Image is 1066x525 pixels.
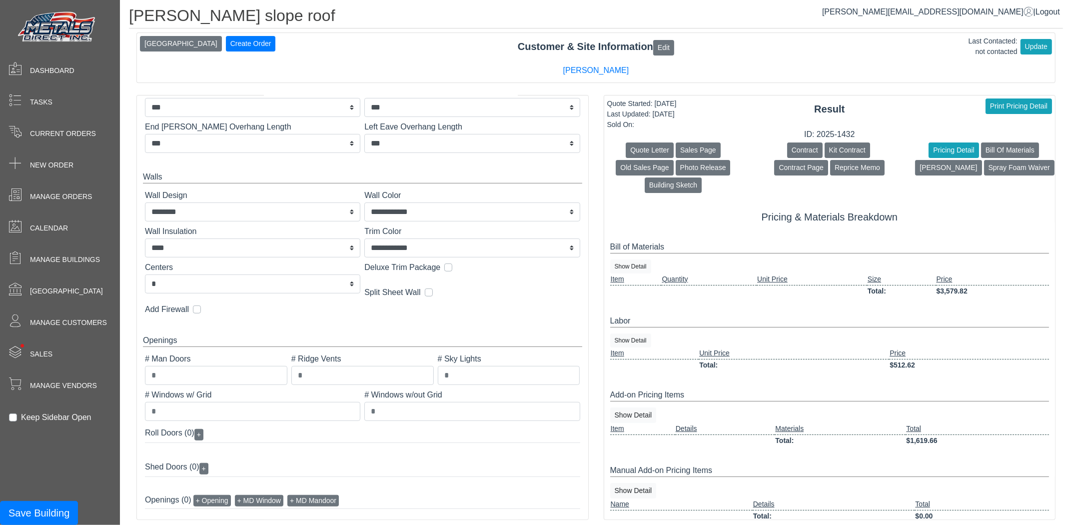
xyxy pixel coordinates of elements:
button: Show Detail [610,407,657,423]
td: Total: [867,285,936,297]
button: + [194,429,203,440]
button: Spray Foam Waiver [984,160,1055,175]
div: | [822,6,1060,18]
a: [PERSON_NAME] [563,66,629,74]
label: # Windows w/out Grid [364,389,580,401]
span: Manage Buildings [30,254,100,265]
span: Dashboard [30,65,74,76]
button: Show Detail [610,483,657,498]
td: Total: [775,434,906,446]
button: + MD Mandoor [287,495,339,506]
td: $3,579.82 [936,285,1049,297]
label: Add Firewall [145,303,189,315]
span: Tasks [30,97,52,107]
label: Keep Sidebar Open [21,411,91,423]
div: Customer & Site Information [137,39,1055,55]
div: Walls [143,171,582,183]
td: Name [610,498,753,510]
td: Unit Price [699,347,889,359]
button: + MD Window [235,495,284,506]
td: Materials [775,423,906,435]
button: Bill Of Materials [981,142,1039,158]
label: # Sky Lights [438,353,580,365]
td: Item [610,273,662,285]
td: $0.00 [915,510,1049,522]
label: Trim Color [364,225,580,237]
td: Item [610,347,699,359]
td: Price [936,273,1049,285]
button: Contract [787,142,823,158]
button: Update [1021,39,1052,54]
td: Details [753,498,915,510]
span: • [9,329,35,362]
label: End [PERSON_NAME] Overhang Length [145,121,360,133]
button: [PERSON_NAME] [915,160,982,175]
span: Sales [30,349,52,359]
td: $512.62 [889,359,1049,371]
div: Add-on Pricing Items [610,389,1050,401]
button: Pricing Detail [929,142,979,158]
div: Openings (0) [145,493,580,509]
div: Labor [610,315,1050,327]
label: Left Eave Overhang Length [364,121,580,133]
div: Bill of Materials [610,241,1050,253]
button: Quote Letter [626,142,674,158]
label: Wall Insulation [145,225,360,237]
label: Deluxe Trim Package [364,261,440,273]
div: Last Contacted: not contacted [969,36,1018,57]
td: Details [675,423,775,435]
button: Photo Release [676,160,731,175]
button: Old Sales Page [616,160,673,175]
button: Create Order [226,36,276,51]
span: New Order [30,160,73,170]
button: [GEOGRAPHIC_DATA] [140,36,222,51]
span: [GEOGRAPHIC_DATA] [30,286,103,296]
td: Unit Price [757,273,867,285]
div: Roll Doors (0) [145,425,580,443]
button: Edit [653,40,674,55]
label: # Man Doors [145,353,287,365]
td: Total: [753,510,915,522]
div: ID: 2025-1432 [604,128,1056,140]
td: Item [610,423,675,435]
div: Last Updated: [DATE] [607,109,677,119]
span: Logout [1036,7,1060,16]
button: Sales Page [676,142,721,158]
td: Total [915,498,1049,510]
td: Total: [699,359,889,371]
div: Sold On: [607,119,677,130]
button: Reprice Memo [830,160,885,175]
label: # Windows w/ Grid [145,389,360,401]
td: Price [889,347,1049,359]
div: Result [604,101,1056,116]
span: Current Orders [30,128,96,139]
label: Wall Color [364,189,580,201]
img: Metals Direct Inc Logo [15,9,100,46]
td: Total [906,423,1049,435]
td: Size [867,273,936,285]
td: $1,619.66 [906,434,1049,446]
span: Manage Orders [30,191,92,202]
span: Manage Vendors [30,380,97,391]
button: Print Pricing Detail [986,98,1052,114]
h1: [PERSON_NAME] slope roof [129,6,1063,28]
label: Wall Design [145,189,360,201]
button: Building Sketch [645,177,702,193]
a: [PERSON_NAME][EMAIL_ADDRESS][DOMAIN_NAME] [822,7,1034,16]
div: Quote Started: [DATE] [607,98,677,109]
button: Show Detail [610,259,651,273]
button: Contract Page [774,160,828,175]
button: + Opening [193,495,231,506]
h5: Pricing & Materials Breakdown [610,211,1050,223]
span: Manage Customers [30,317,107,328]
div: Manual Add-on Pricing Items [610,464,1050,477]
div: Shed Doors (0) [145,459,580,477]
label: Split Sheet Wall [364,286,420,298]
button: + [199,463,208,474]
div: Openings [143,334,582,347]
button: Kit Contract [825,142,870,158]
label: Centers [145,261,360,273]
td: Quantity [661,273,757,285]
span: Calendar [30,223,68,233]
